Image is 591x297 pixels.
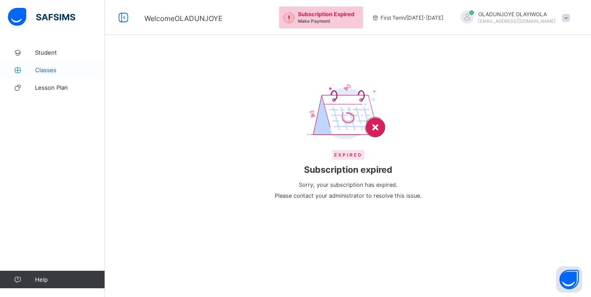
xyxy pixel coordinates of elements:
img: expired-calendar.b2ede95de4b0fc63d738ed6e38433d8b.svg [307,83,389,141]
span: Subscription expired [275,164,422,175]
span: Welcome OLADUNJOYE [144,14,223,23]
span: Expired [332,150,364,160]
span: Sorry, your subscription has expired. Please contact your administrator to resolve this issue. [275,182,422,199]
span: Student [35,49,105,56]
span: session/term information [372,14,443,21]
div: OLADUNJOYEOLAYIWOLA [452,10,574,25]
span: [EMAIL_ADDRESS][DOMAIN_NAME] [478,18,556,24]
span: Make Payment [298,18,330,24]
button: Open asap [556,266,582,293]
img: safsims [8,8,75,26]
span: Classes [35,66,105,73]
span: Help [35,276,105,283]
span: Subscription Expired [298,11,354,17]
img: outstanding-1.146d663e52f09953f639664a84e30106.svg [283,12,294,23]
span: Lesson Plan [35,84,105,91]
span: OLADUNJOYE OLAYIWOLA [478,11,556,17]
